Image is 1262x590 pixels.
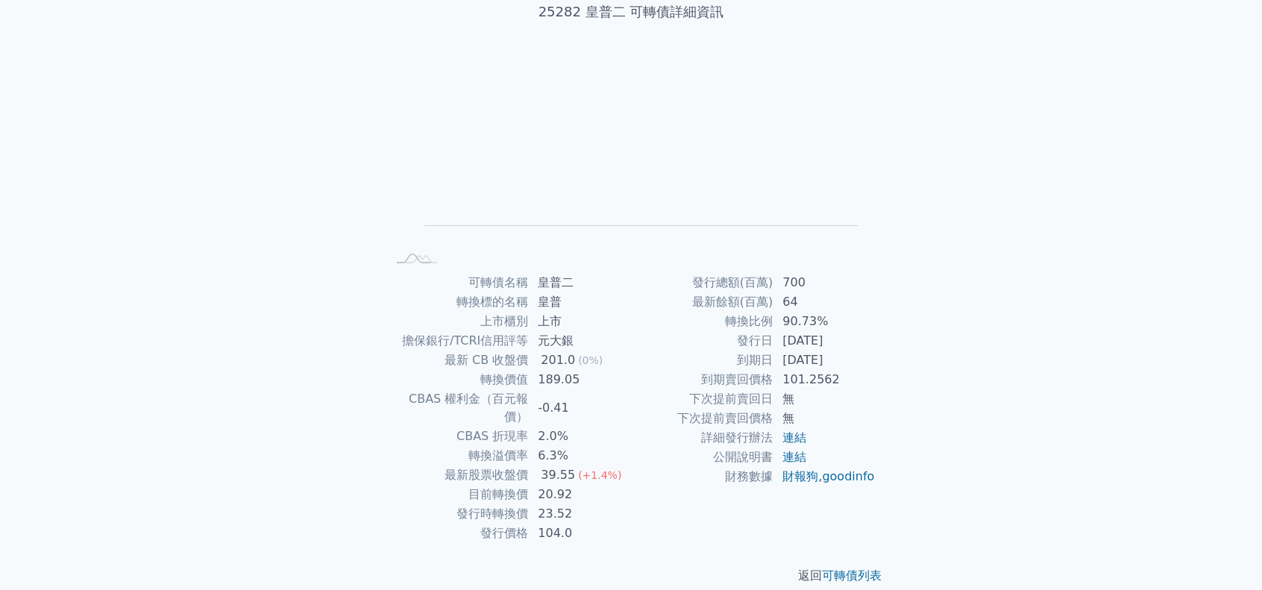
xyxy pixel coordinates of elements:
td: 101.2562 [773,370,876,389]
span: (0%) [578,354,603,366]
td: 最新 CB 收盤價 [386,351,529,370]
td: 最新餘額(百萬) [631,292,773,312]
td: 下次提前賣回價格 [631,409,773,428]
td: 皇普 [529,292,631,312]
td: 700 [773,273,876,292]
td: 2.0% [529,427,631,446]
td: 104.0 [529,524,631,543]
td: 發行總額(百萬) [631,273,773,292]
td: 轉換溢價率 [386,446,529,465]
td: 公開說明書 [631,448,773,467]
td: 189.05 [529,370,631,389]
td: 23.52 [529,504,631,524]
td: 最新股票收盤價 [386,465,529,485]
a: goodinfo [822,469,874,483]
td: 可轉債名稱 [386,273,529,292]
td: 到期賣回價格 [631,370,773,389]
td: 元大銀 [529,331,631,351]
td: 上市 [529,312,631,331]
td: 64 [773,292,876,312]
td: 皇普二 [529,273,631,292]
td: 發行價格 [386,524,529,543]
td: 財務數據 [631,467,773,486]
td: 詳細發行辦法 [631,428,773,448]
td: 20.92 [529,485,631,504]
td: 6.3% [529,446,631,465]
td: CBAS 權利金（百元報價） [386,389,529,427]
td: 轉換價值 [386,370,529,389]
span: (+1.4%) [578,469,621,481]
div: 201.0 [538,351,578,369]
td: 無 [773,389,876,409]
td: 轉換比例 [631,312,773,331]
td: , [773,467,876,486]
td: 發行日 [631,331,773,351]
td: CBAS 折現率 [386,427,529,446]
td: 轉換標的名稱 [386,292,529,312]
td: [DATE] [773,351,876,370]
td: -0.41 [529,389,631,427]
p: 返回 [368,567,894,585]
td: 目前轉換價 [386,485,529,504]
a: 連結 [782,430,806,445]
a: 可轉債列表 [822,568,882,583]
td: 到期日 [631,351,773,370]
td: 擔保銀行/TCRI信用評等 [386,331,529,351]
td: 下次提前賣回日 [631,389,773,409]
h1: 25282 皇普二 可轉債詳細資訊 [368,1,894,22]
a: 連結 [782,450,806,464]
td: 上市櫃別 [386,312,529,331]
td: 發行時轉換價 [386,504,529,524]
td: 90.73% [773,312,876,331]
g: Chart [411,69,858,248]
a: 財報狗 [782,469,818,483]
div: 39.55 [538,466,578,484]
td: [DATE] [773,331,876,351]
td: 無 [773,409,876,428]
